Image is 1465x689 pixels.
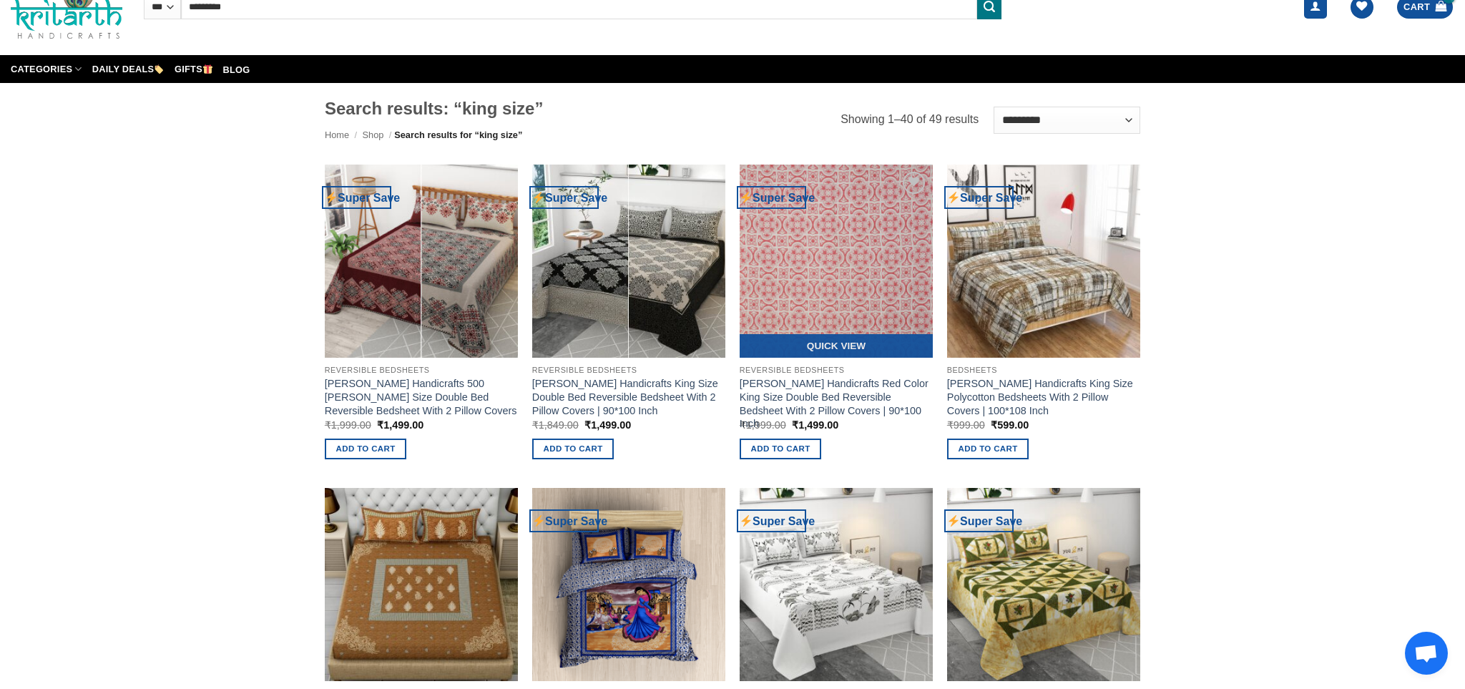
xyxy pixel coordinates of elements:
bdi: 1,499.00 [377,419,423,431]
span: ₹ [584,419,591,431]
a: Shop [362,130,383,140]
a: Home [325,130,349,140]
bdi: 1,999.00 [325,419,371,431]
img: Buy reversible bed sheets [325,165,518,358]
a: Add to cart: “Kritarth Handicrafts 500 TC King Size Double Bed Reversible Bedsheet With 2 Pillow ... [325,439,407,459]
a: [PERSON_NAME] Handicrafts King Size Double Bed Reversible Bedsheet With 2 Pillow Covers | 90*100 ... [532,377,725,417]
span: ₹ [947,419,954,431]
span: ₹ [532,419,539,431]
span: / [355,130,358,140]
img: reversible bedsheet [740,165,933,358]
a: Categories [11,55,82,83]
a: [PERSON_NAME] Handicrafts Red Color King Size Double Bed Reversible Bedsheet With 2 Pillow Covers... [740,377,933,431]
a: Daily Deals [92,57,165,81]
bdi: 599.00 [991,419,1029,431]
a: [PERSON_NAME] Handicrafts King Size Polycotton Bedsheets With 2 Pillow Covers | 100*108 Inch [947,377,1140,417]
span: ₹ [325,419,331,431]
button: Wishlist [903,172,925,194]
img: 100 Percent Cotton Bed Sheets [740,488,933,681]
bdi: 1,849.00 [532,419,579,431]
span: ₹ [740,419,746,431]
img: 🏷️ [155,64,164,74]
a: Gifts [175,57,213,81]
a: [PERSON_NAME] Handicrafts 500 [PERSON_NAME] Size Double Bed Reversible Bedsheet With 2 Pillow Covers [325,377,518,417]
p: Reversible Bedsheets [740,366,933,375]
img: Buy King Size bedsheet [325,488,518,681]
a: Add to cart: “Kritarth Handicrafts King Size Double Bed Reversible Bedsheet With 2 Pillow Covers ... [532,439,614,459]
select: Shop order [994,107,1140,135]
img: Queen size bedsheet [947,488,1140,681]
a: Add to cart: “Kritarth Handicrafts Red Color King Size Double Bed Reversible Bedsheet With 2 Pill... [740,439,822,459]
img: Kritarth Handicrafts Tabla Design Bedsheet [532,488,725,681]
a: Blog [223,62,250,79]
span: ₹ [792,419,798,431]
span: ₹ [991,419,997,431]
span: ₹ [377,419,383,431]
p: Reversible Bedsheets [325,366,518,375]
img: buy reversible bed sheet [532,165,725,358]
bdi: 1,499.00 [792,419,838,431]
p: Bedsheets [947,366,1140,375]
nav: Breadcrumb [325,128,841,142]
p: Reversible Bedsheets [532,366,725,375]
h1: Search results: “king size” [325,97,841,119]
img: Bed sheet Set [947,165,1140,358]
a: Quick View [740,334,933,358]
p: Showing 1–40 of 49 results [841,110,979,129]
bdi: 1,499.00 [584,419,631,431]
img: 🎁 [203,64,212,74]
bdi: 1,999.00 [740,419,786,431]
bdi: 999.00 [947,419,985,431]
a: Open chat [1405,632,1448,675]
span: / [389,130,392,140]
a: Add to cart: “Kritarth Handicrafts King Size Polycotton Bedsheets With 2 Pillow Covers | 100*108 ... [947,439,1029,459]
